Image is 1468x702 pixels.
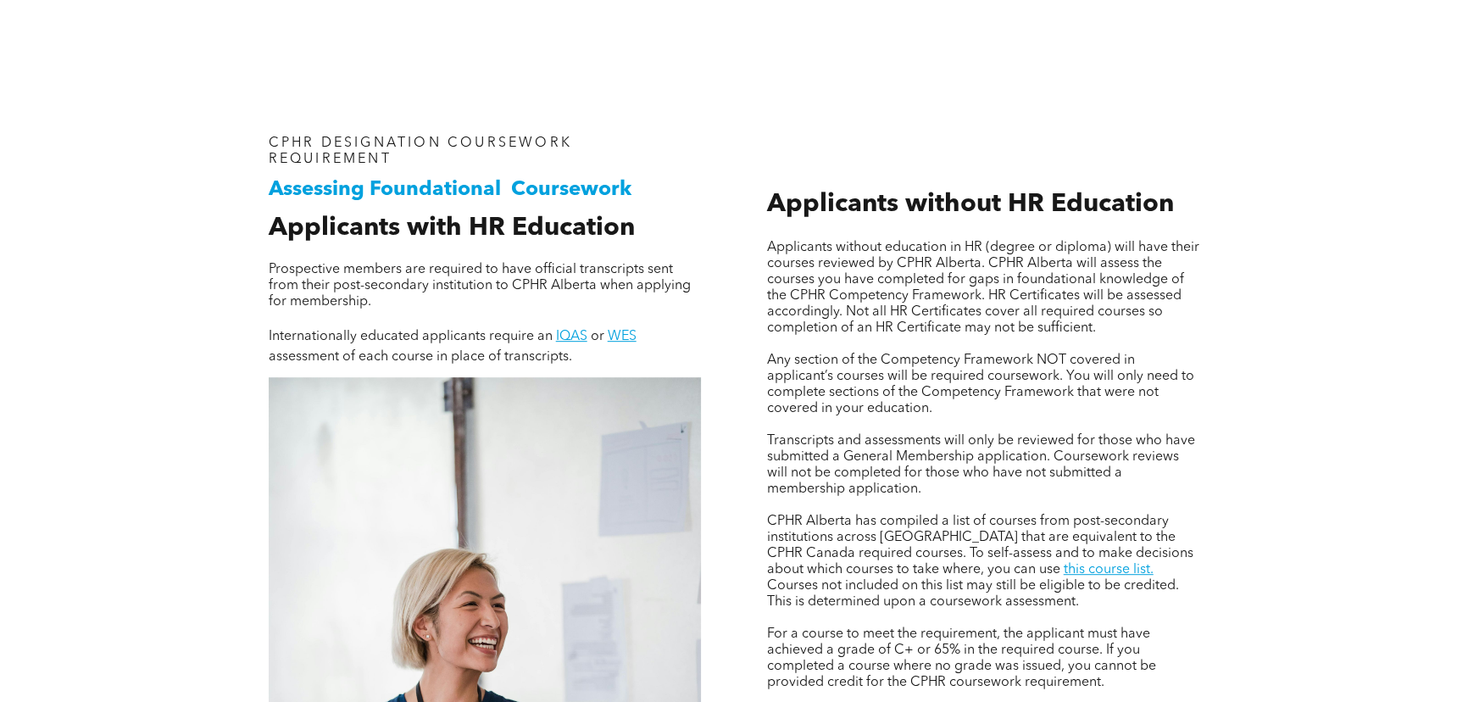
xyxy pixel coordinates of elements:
span: assessment of each course in place of transcripts. [269,350,572,364]
span: CPHR Alberta has compiled a list of courses from post-secondary institutions across [GEOGRAPHIC_D... [767,515,1193,577]
span: Transcripts and assessments will only be reviewed for those who have submitted a General Membersh... [767,434,1195,496]
a: IQAS [556,330,587,343]
span: Applicants without HR Education [767,192,1174,217]
span: or [591,330,604,343]
span: Prospective members are required to have official transcripts sent from their post-secondary inst... [269,263,691,309]
span: Any section of the Competency Framework NOT covered in applicant’s courses will be required cours... [767,354,1194,415]
span: Applicants without education in HR (degree or diploma) will have their courses reviewed by CPHR A... [767,241,1199,335]
a: WES [608,330,637,343]
span: CPHR DESIGNATION COURSEWORK REQUIREMENT [269,136,572,166]
span: Internationally educated applicants require an [269,330,553,343]
span: Applicants with HR Education [269,215,635,241]
span: For a course to meet the requirement, the applicant must have achieved a grade of C+ or 65% in th... [767,627,1156,689]
span: Assessing Foundational Coursework [269,180,631,200]
a: this course list. [1064,563,1154,577]
span: Courses not included on this list may still be eligible to be credited. This is determined upon a... [767,579,1179,609]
